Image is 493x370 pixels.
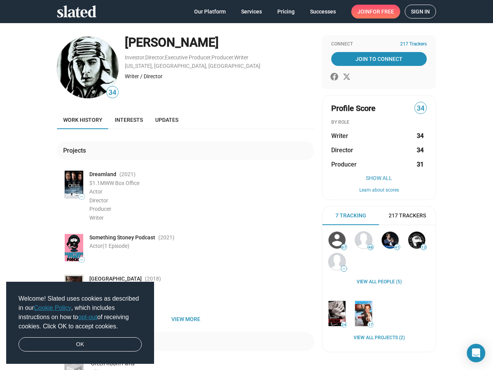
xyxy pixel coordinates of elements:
strong: 31 [417,160,424,168]
span: Actor [89,188,102,195]
span: 7 Tracking [335,212,366,219]
div: BY ROLE [331,119,427,126]
div: [PERSON_NAME] [125,34,314,51]
span: [GEOGRAPHIC_DATA] [89,275,142,283]
a: Interests [109,111,149,129]
strong: 34 [417,132,424,140]
a: Work history [57,111,109,129]
a: Pricing [271,5,301,18]
a: View all People (5) [357,279,402,285]
button: Learn about scores [331,187,427,193]
span: Something Stoney Podcast [89,234,155,241]
img: Poster: Siberia [65,275,83,303]
span: 17 [368,323,373,327]
span: Join [357,5,394,18]
span: 34 [107,87,118,98]
span: Sign in [411,5,430,18]
button: Show All [331,175,427,181]
span: (2021 ) [158,234,174,241]
span: , [144,56,145,60]
a: Successes [304,5,342,18]
img: braxton pope [355,232,372,249]
span: , [164,56,165,60]
span: Work history [63,117,102,123]
img: Donovan Leitch [408,232,425,249]
a: Writer [234,54,248,61]
a: Join To Connect [331,52,427,66]
button: View more [57,312,314,326]
span: Successes [310,5,336,18]
a: Director [145,54,164,61]
span: Producer [89,206,111,212]
span: Updates [155,117,178,123]
span: 24 [341,323,347,327]
span: Writer [89,215,104,221]
strong: 34 [417,146,424,154]
span: 13 [421,245,426,250]
span: WW Box Office [105,180,139,186]
span: (1 Episode) [102,243,129,249]
span: (2021 ) [119,171,136,178]
span: for free [370,5,394,18]
span: — [79,258,84,262]
div: Open Intercom Messenger [467,344,485,362]
a: Roman Polanski: Odd Man Out [327,299,347,328]
img: Gary Michael Walters [329,232,345,249]
span: — [341,267,347,271]
span: Dreamland [89,171,116,178]
a: Executive Producer [165,54,211,61]
a: Trust Me [354,299,374,328]
span: Producer [331,160,357,168]
span: 67 [341,245,347,250]
div: cookieconsent [6,282,154,364]
a: Cookie Policy [34,304,71,311]
img: Daniela Barnard [329,253,345,270]
span: (2018 ) [145,275,161,283]
span: 217 Trackers [400,41,427,47]
a: View all Projects (2) [354,335,405,341]
img: Poster: Something Stoney Podcast [65,234,83,261]
span: Writer [331,132,348,140]
div: Green Room Films [91,360,314,367]
span: — [79,195,84,199]
span: Our Platform [194,5,226,18]
a: [US_STATE], [GEOGRAPHIC_DATA], [GEOGRAPHIC_DATA] [125,63,260,69]
div: Writer / Director [125,73,314,80]
span: Welcome! Slated uses cookies as described in our , which includes instructions on how to of recei... [18,294,142,331]
img: Nicholas Jarecki [57,37,119,98]
img: Trust Me [355,301,372,326]
a: Producer [211,54,233,61]
a: Sign in [405,5,436,18]
img: Roman Polanski: Odd Man Out [329,301,345,326]
span: 48 [368,245,373,250]
span: 217 Trackers [389,212,426,219]
img: Stephan Paternot [382,232,399,249]
span: Join To Connect [333,52,425,66]
div: Connect [331,41,427,47]
span: Director [89,197,108,203]
span: , [233,56,234,60]
a: dismiss cookie message [18,337,142,352]
span: Services [241,5,262,18]
a: Investor [125,54,144,61]
a: Joinfor free [351,5,400,18]
span: $1.1M [89,180,105,186]
span: Pricing [277,5,295,18]
a: Services [235,5,268,18]
a: opt-out [78,314,97,320]
a: Our Platform [188,5,232,18]
span: 41 [394,245,400,250]
div: Projects [63,146,89,155]
span: Director [331,146,353,154]
span: Interests [115,117,143,123]
span: Profile Score [331,103,376,114]
span: 34 [415,103,426,114]
a: Updates [149,111,184,129]
span: Actor [89,243,129,249]
span: View more [63,312,308,326]
img: Poster: Dreamland [65,171,83,198]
